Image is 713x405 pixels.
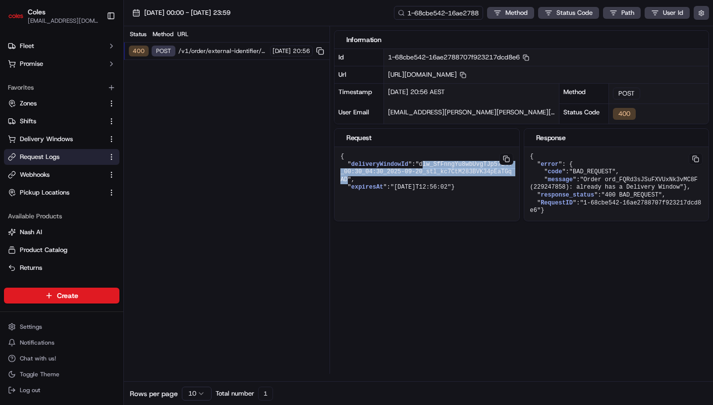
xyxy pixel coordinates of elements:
[621,8,634,17] span: Path
[20,188,69,197] span: Pickup Locations
[20,42,34,51] span: Fleet
[34,104,125,112] div: We're available if you need us!
[4,367,119,381] button: Toggle Theme
[20,370,59,378] span: Toggle Theme
[129,46,149,56] div: 400
[8,152,104,161] a: Request Logs
[351,184,384,191] span: expiresAt
[541,192,594,199] span: response_status
[384,84,559,104] div: [DATE] 20:56 AEST
[70,167,120,175] a: Powered byPylon
[4,352,119,365] button: Chat with us!
[20,263,42,272] span: Returns
[4,56,119,72] button: Promise
[258,387,273,401] div: 1
[8,170,104,179] a: Webhooks
[346,133,507,143] div: Request
[293,47,310,55] span: 20:56
[99,168,120,175] span: Pylon
[34,95,163,104] div: Start new chat
[538,7,599,19] button: Status Code
[4,242,119,258] button: Product Catalog
[530,176,702,191] span: "Order ord_FQRd3sJSuFXVUxNk3vMC8F (229247858): already has a Delivery Window"
[20,228,42,237] span: Nash AI
[334,49,384,66] div: Id
[524,147,709,221] pre: { " ": { " ": , " ": }, " ": , " ": }
[530,200,702,214] span: "1-68cbe542-16ae2788707f923217dcd8e6"
[548,168,562,175] span: code
[569,168,616,175] span: "BAD_REQUEST"
[8,263,115,272] a: Returns
[4,185,119,201] button: Pickup Locations
[541,161,558,168] span: error
[559,83,609,103] div: Method
[8,135,104,144] a: Delivery Windows
[613,88,640,100] div: POST
[4,320,119,334] button: Settings
[541,200,573,206] span: RequestID
[26,64,178,74] input: Got a question? Start typing here...
[151,30,174,38] div: Method
[8,117,104,126] a: Shifts
[663,8,683,17] span: User Id
[4,96,119,111] button: Zones
[128,30,148,38] div: Status
[613,108,636,120] div: 400
[346,35,697,45] div: Information
[4,4,103,28] button: ColesColes[EMAIL_ADDRESS][DOMAIN_NAME]
[57,291,78,301] span: Create
[4,260,119,276] button: Returns
[273,47,291,55] span: [DATE]
[10,40,180,55] p: Welcome 👋
[334,66,384,83] div: Url
[334,147,519,198] pre: { " ": , " ": }
[144,8,230,17] span: [DATE] 00:00 - [DATE] 23:59
[4,288,119,304] button: Create
[4,113,119,129] button: Shifts
[130,389,178,399] span: Rows per page
[4,80,119,96] div: Favorites
[4,224,119,240] button: Nash AI
[20,386,40,394] span: Log out
[487,7,534,19] button: Method
[4,208,119,224] div: Available Products
[4,167,119,183] button: Webhooks
[10,10,30,30] img: Nash
[388,108,601,116] span: [EMAIL_ADDRESS][PERSON_NAME][PERSON_NAME][DOMAIN_NAME]
[548,176,573,183] span: message
[388,53,529,61] span: 1-68cbe542-16ae2788707f923217dcd8e6
[20,135,73,144] span: Delivery Windows
[559,103,609,124] div: Status Code
[602,192,662,199] span: "400 BAD_REQUEST"
[20,117,36,126] span: Shifts
[20,152,59,161] span: Request Logs
[8,8,24,24] img: Coles
[394,6,483,20] input: Type to search
[8,99,104,108] a: Zones
[645,7,690,19] button: User Id
[10,145,18,152] div: 📗
[28,17,99,25] button: [EMAIL_ADDRESS][DOMAIN_NAME]
[8,246,115,254] a: Product Catalog
[334,84,384,104] div: Timestamp
[8,188,104,197] a: Pickup Locations
[20,99,37,108] span: Zones
[556,8,593,17] span: Status Code
[20,323,42,331] span: Settings
[28,7,46,17] button: Coles
[128,6,235,20] button: [DATE] 00:00 - [DATE] 23:59
[603,7,641,19] button: Path
[390,184,451,191] span: "[DATE]T12:56:02"
[4,336,119,350] button: Notifications
[4,383,119,397] button: Log out
[8,228,115,237] a: Nash AI
[536,133,697,143] div: Response
[6,140,80,157] a: 📗Knowledge Base
[340,161,512,183] span: "dlw_SfFnngYu8wbUvgTJp57L44_00:30_04:30_2025-09-20_stl_kc7CtM283BVK34pEaTGqAD"
[10,95,28,112] img: 1736555255976-a54dd68f-1ca7-489b-9aae-adbdc363a1c4
[505,8,528,17] span: Method
[20,170,50,179] span: Webhooks
[216,389,254,398] span: Total number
